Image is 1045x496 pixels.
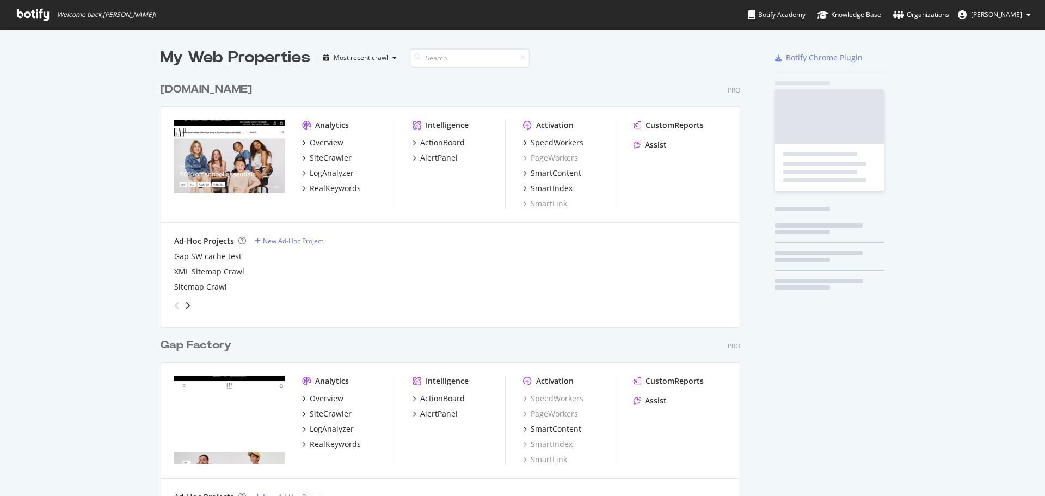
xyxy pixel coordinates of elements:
a: AlertPanel [413,408,458,419]
div: Gap Factory [161,338,231,353]
div: RealKeywords [310,439,361,450]
div: SmartContent [531,168,581,179]
a: SmartIndex [523,183,573,194]
div: Overview [310,137,343,148]
a: SmartContent [523,168,581,179]
a: Overview [302,137,343,148]
a: New Ad-Hoc Project [255,236,323,246]
div: AlertPanel [420,408,458,419]
div: AlertPanel [420,152,458,163]
a: SmartContent [523,424,581,434]
div: Pro [728,341,740,351]
div: Most recent crawl [334,54,388,61]
div: Activation [536,120,574,131]
a: Assist [634,395,667,406]
div: angle-left [170,297,184,314]
a: Gap Factory [161,338,236,353]
a: SpeedWorkers [523,393,583,404]
a: CustomReports [634,120,704,131]
div: Intelligence [426,120,469,131]
a: [DOMAIN_NAME] [161,82,256,97]
a: SiteCrawler [302,152,352,163]
div: Intelligence [426,376,469,387]
a: SmartLink [523,198,567,209]
div: Pro [728,85,740,95]
a: SmartIndex [523,439,573,450]
div: Analytics [315,376,349,387]
a: AlertPanel [413,152,458,163]
div: ActionBoard [420,393,465,404]
div: RealKeywords [310,183,361,194]
a: RealKeywords [302,439,361,450]
a: LogAnalyzer [302,168,354,179]
div: New Ad-Hoc Project [263,236,323,246]
div: Botify Academy [748,9,806,20]
button: Most recent crawl [319,49,401,66]
a: SmartLink [523,454,567,465]
div: Organizations [893,9,949,20]
div: CustomReports [646,376,704,387]
span: Janette Fuentes [971,10,1022,19]
a: XML Sitemap Crawl [174,266,244,277]
span: Welcome back, [PERSON_NAME] ! [57,10,156,19]
div: LogAnalyzer [310,424,354,434]
div: My Web Properties [161,47,310,69]
div: Assist [645,139,667,150]
input: Search [410,48,530,68]
div: Activation [536,376,574,387]
div: ActionBoard [420,137,465,148]
a: Botify Chrome Plugin [775,52,863,63]
div: angle-right [184,300,192,311]
div: SiteCrawler [310,152,352,163]
div: Botify Chrome Plugin [786,52,863,63]
img: Gap.com [174,120,285,208]
div: SmartContent [531,424,581,434]
a: ActionBoard [413,137,465,148]
a: Overview [302,393,343,404]
div: Analytics [315,120,349,131]
div: SpeedWorkers [531,137,583,148]
a: LogAnalyzer [302,424,354,434]
div: SmartIndex [531,183,573,194]
a: Assist [634,139,667,150]
a: SiteCrawler [302,408,352,419]
a: PageWorkers [523,408,578,419]
div: Knowledge Base [817,9,881,20]
a: ActionBoard [413,393,465,404]
div: CustomReports [646,120,704,131]
div: LogAnalyzer [310,168,354,179]
div: SiteCrawler [310,408,352,419]
a: RealKeywords [302,183,361,194]
div: Assist [645,395,667,406]
div: Ad-Hoc Projects [174,236,234,247]
a: Sitemap Crawl [174,281,227,292]
button: [PERSON_NAME] [949,6,1040,23]
div: Overview [310,393,343,404]
img: Gapfactory.com [174,376,285,464]
a: Gap SW cache test [174,251,242,262]
a: SpeedWorkers [523,137,583,148]
a: PageWorkers [523,152,578,163]
div: [DOMAIN_NAME] [161,82,252,97]
a: CustomReports [634,376,704,387]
